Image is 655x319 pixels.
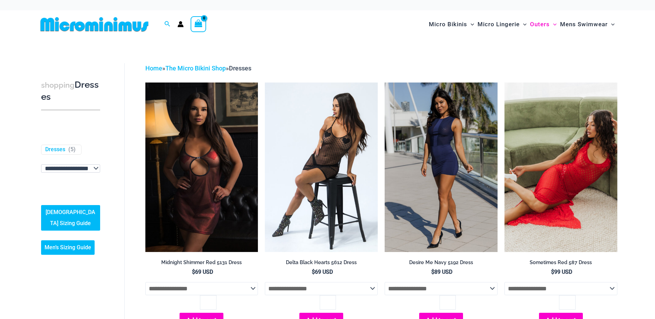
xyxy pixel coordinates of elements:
[312,269,315,275] span: $
[426,13,618,36] nav: Site Navigation
[467,16,474,33] span: Menu Toggle
[385,259,498,266] h2: Desire Me Navy 5192 Dress
[528,14,558,35] a: OutersMenu ToggleMenu Toggle
[312,269,333,275] bdi: 69 USD
[145,83,258,252] img: Midnight Shimmer Red 5131 Dress 03v3
[385,83,498,252] img: Desire Me Navy 5192 Dress 11
[38,17,151,32] img: MM SHOP LOGO FLAT
[41,81,75,89] span: shopping
[45,146,65,153] a: Dresses
[504,259,617,268] a: Sometimes Red 587 Dress
[145,65,162,72] a: Home
[440,295,456,310] input: Product quantity
[320,295,336,310] input: Product quantity
[551,269,572,275] bdi: 99 USD
[192,269,213,275] bdi: 69 USD
[504,259,617,266] h2: Sometimes Red 587 Dress
[41,205,100,231] a: [DEMOGRAPHIC_DATA] Sizing Guide
[192,269,195,275] span: $
[608,16,615,33] span: Menu Toggle
[504,83,617,252] img: Sometimes Red 587 Dress 10
[229,65,251,72] span: Dresses
[177,21,184,27] a: Account icon link
[560,16,608,33] span: Mens Swimwear
[191,16,206,32] a: View Shopping Cart, empty
[476,14,528,35] a: Micro LingerieMenu ToggleMenu Toggle
[504,83,617,252] a: Sometimes Red 587 Dress 10Sometimes Red 587 Dress 09Sometimes Red 587 Dress 09
[429,16,467,33] span: Micro Bikinis
[550,16,557,33] span: Menu Toggle
[558,14,616,35] a: Mens SwimwearMenu ToggleMenu Toggle
[165,65,226,72] a: The Micro Bikini Shop
[478,16,520,33] span: Micro Lingerie
[551,269,554,275] span: $
[265,83,378,252] a: Delta Black Hearts 5612 Dress 05Delta Black Hearts 5612 Dress 04Delta Black Hearts 5612 Dress 04
[265,259,378,268] a: Delta Black Hearts 5612 Dress
[385,83,498,252] a: Desire Me Navy 5192 Dress 11Desire Me Navy 5192 Dress 09Desire Me Navy 5192 Dress 09
[41,164,100,173] select: wpc-taxonomy-pa_fabric-type-746009
[265,83,378,252] img: Delta Black Hearts 5612 Dress 05
[265,259,378,266] h2: Delta Black Hearts 5612 Dress
[385,259,498,268] a: Desire Me Navy 5192 Dress
[145,65,251,72] span: » »
[200,295,216,310] input: Product quantity
[41,240,95,255] a: Men’s Sizing Guide
[431,269,434,275] span: $
[70,146,74,153] span: 5
[530,16,550,33] span: Outers
[520,16,527,33] span: Menu Toggle
[68,146,76,153] span: ( )
[145,259,258,266] h2: Midnight Shimmer Red 5131 Dress
[145,83,258,252] a: Midnight Shimmer Red 5131 Dress 03v3Midnight Shimmer Red 5131 Dress 05Midnight Shimmer Red 5131 D...
[559,295,575,310] input: Product quantity
[41,79,100,103] h3: Dresses
[164,20,171,29] a: Search icon link
[427,14,476,35] a: Micro BikinisMenu ToggleMenu Toggle
[145,259,258,268] a: Midnight Shimmer Red 5131 Dress
[431,269,452,275] bdi: 89 USD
